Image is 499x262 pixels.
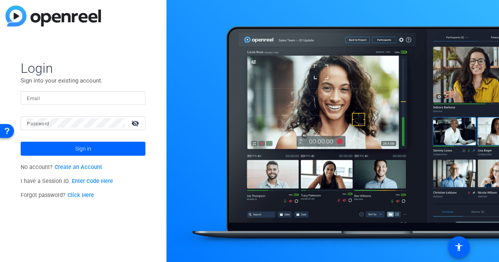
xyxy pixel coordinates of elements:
[75,139,91,158] span: Sign in
[27,96,40,101] mat-label: Email
[21,192,94,199] span: Forgot password?
[27,121,49,127] mat-label: Password
[55,164,102,171] a: Create an Account
[21,60,145,76] span: Login
[27,93,139,102] input: Enter Email Address
[21,164,102,171] span: No account?
[127,118,145,129] mat-icon: visibility_off
[5,5,101,26] img: blue-gradient.svg
[21,178,113,185] span: I have a Session ID.
[454,243,464,252] mat-icon: accessibility
[21,76,145,85] p: Sign into your existing account.
[67,192,94,199] a: Click Here
[72,178,113,185] a: Enter Code Here
[21,142,145,156] button: Sign in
